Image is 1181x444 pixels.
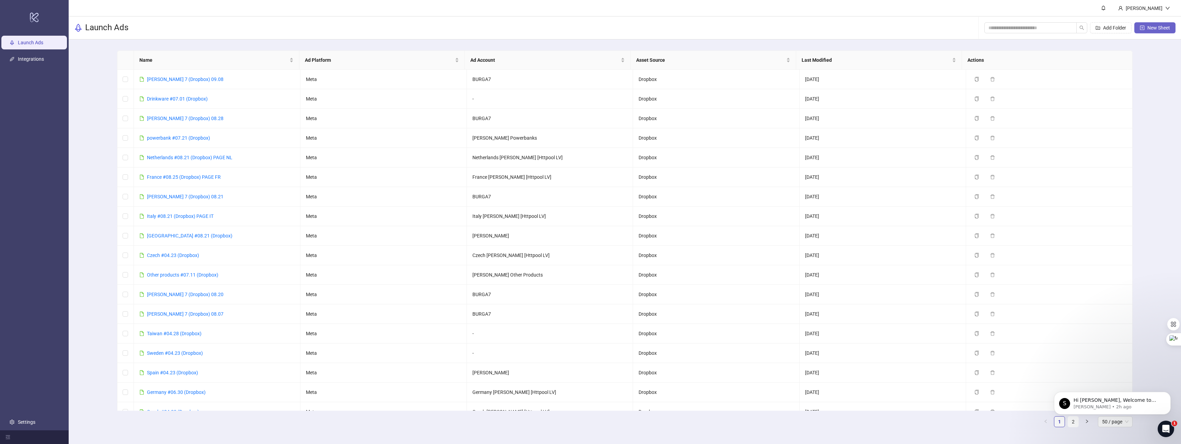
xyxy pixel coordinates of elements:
[800,187,966,207] td: [DATE]
[18,40,43,45] a: Launch Ads
[990,136,995,140] span: delete
[633,265,800,285] td: Dropbox
[990,155,995,160] span: delete
[633,70,800,89] td: Dropbox
[800,265,966,285] td: [DATE]
[990,312,995,316] span: delete
[147,272,218,278] a: Other products #07.11 (Dropbox)
[147,213,214,219] a: Italy #08.21 (Dropbox) PAGE IT
[800,246,966,265] td: [DATE]
[800,304,966,324] td: [DATE]
[300,109,467,128] td: Meta
[633,285,800,304] td: Dropbox
[633,383,800,402] td: Dropbox
[467,265,633,285] td: [PERSON_NAME] Other Products
[990,331,995,336] span: delete
[467,324,633,343] td: -
[147,292,223,297] a: [PERSON_NAME] 7 (Dropbox) 08.20
[633,128,800,148] td: Dropbox
[139,175,144,179] span: file
[300,285,467,304] td: Meta
[1147,25,1170,31] span: New Sheet
[147,135,210,141] a: powerbank #07.21 (Dropbox)
[974,312,979,316] span: copy
[467,304,633,324] td: BURGA7
[467,285,633,304] td: BURGA7
[147,116,223,121] a: [PERSON_NAME] 7 (Dropbox) 08.28
[300,402,467,422] td: Meta
[300,246,467,265] td: Meta
[633,226,800,246] td: Dropbox
[633,148,800,167] td: Dropbox
[139,331,144,336] span: file
[5,435,10,440] span: menu-fold
[139,390,144,395] span: file
[633,187,800,207] td: Dropbox
[974,233,979,238] span: copy
[300,128,467,148] td: Meta
[467,246,633,265] td: Czech [PERSON_NAME] [Httpool LV]
[139,253,144,258] span: file
[147,194,223,199] a: [PERSON_NAME] 7 (Dropbox) 08.21
[147,409,199,414] a: Czech #04.23 (Dropbox)
[1079,25,1084,30] span: search
[467,363,633,383] td: [PERSON_NAME]
[800,207,966,226] td: [DATE]
[631,51,796,70] th: Asset Source
[300,148,467,167] td: Meta
[467,128,633,148] td: [PERSON_NAME] Powerbanks
[633,324,800,343] td: Dropbox
[139,136,144,140] span: file
[139,214,144,219] span: file
[1158,421,1174,437] iframe: Intercom live chat
[147,233,232,238] a: [GEOGRAPHIC_DATA] #08.21 (Dropbox)
[633,89,800,109] td: Dropbox
[299,51,465,70] th: Ad Platform
[300,226,467,246] td: Meta
[467,89,633,109] td: -
[800,70,966,89] td: [DATE]
[633,304,800,324] td: Dropbox
[147,77,223,82] a: [PERSON_NAME] 7 (Dropbox) 09.08
[300,304,467,324] td: Meta
[139,292,144,297] span: file
[974,272,979,277] span: copy
[467,383,633,402] td: Germany [PERSON_NAME] [Httpool LV]
[800,383,966,402] td: [DATE]
[465,51,630,70] th: Ad Account
[147,253,199,258] a: Czech #04.23 (Dropbox)
[1044,377,1181,425] iframe: Intercom notifications message
[147,155,232,160] a: Netherlands #08.21 (Dropbox) PAGE NL
[139,370,144,375] span: file
[300,343,467,363] td: Meta
[800,324,966,343] td: [DATE]
[974,370,979,375] span: copy
[974,409,979,414] span: copy
[147,96,208,102] a: Drinkware #07.01 (Dropbox)
[974,351,979,355] span: copy
[633,363,800,383] td: Dropbox
[633,246,800,265] td: Dropbox
[633,167,800,187] td: Dropbox
[467,343,633,363] td: -
[139,409,144,414] span: file
[139,351,144,355] span: file
[467,148,633,167] td: Netherlands [PERSON_NAME] [Httpool LV]
[633,109,800,128] td: Dropbox
[974,292,979,297] span: copy
[800,148,966,167] td: [DATE]
[990,96,995,101] span: delete
[1123,4,1165,12] div: [PERSON_NAME]
[1134,22,1176,33] button: New Sheet
[990,233,995,238] span: delete
[990,77,995,82] span: delete
[139,96,144,101] span: file
[800,226,966,246] td: [DATE]
[1090,22,1132,33] button: Add Folder
[300,363,467,383] td: Meta
[147,370,198,375] a: Spain #04.23 (Dropbox)
[147,350,203,356] a: Sweden #04.23 (Dropbox)
[800,89,966,109] td: [DATE]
